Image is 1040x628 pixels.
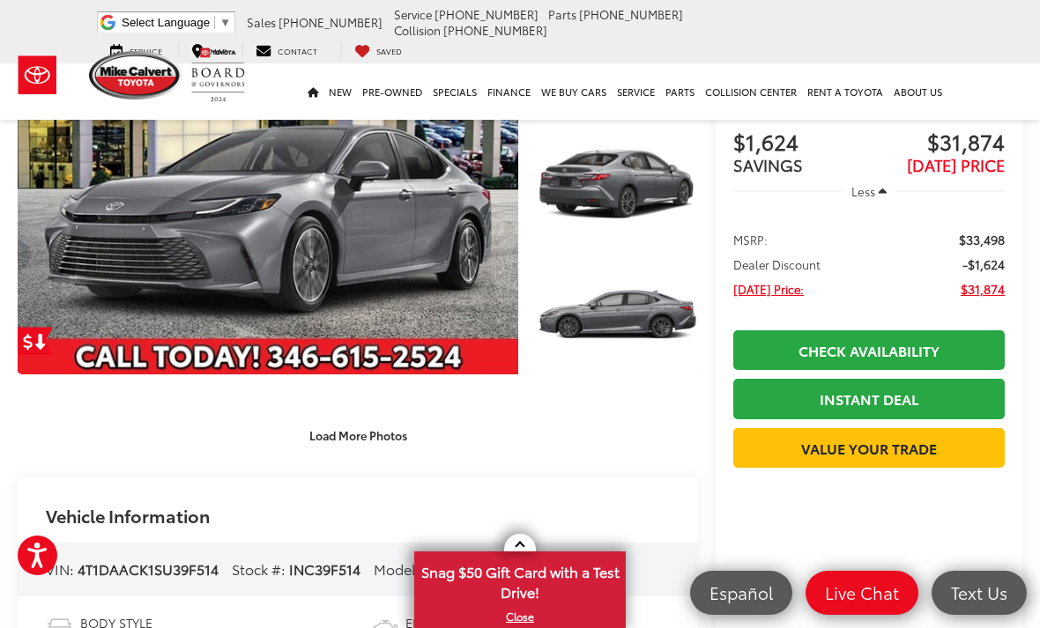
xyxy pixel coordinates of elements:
a: Check Availability [733,330,1005,370]
a: Specials [427,63,482,120]
span: [PHONE_NUMBER] [443,22,547,38]
a: Pre-Owned [357,63,427,120]
img: 2025 Toyota Camry XLE [536,253,700,376]
a: Live Chat [806,571,918,615]
span: ▼ [219,16,231,29]
span: Model Code: [374,558,460,579]
a: Map [178,41,240,58]
span: Saved [376,45,402,56]
span: [PHONE_NUMBER] [579,6,683,22]
span: Text Us [942,581,1016,603]
img: Toyota [4,47,71,104]
a: Text Us [932,571,1027,615]
a: New [323,63,357,120]
span: [PHONE_NUMBER] [435,6,539,22]
span: -$1,624 [962,255,1005,273]
a: Select Language​ [122,16,231,29]
span: Service [130,45,162,56]
span: $31,874 [961,280,1005,298]
span: Select Language [122,16,210,29]
a: Contact [242,41,331,58]
span: [DATE] Price: [733,280,804,298]
span: MSRP: [733,231,768,248]
span: $31,874 [869,130,1005,157]
a: Expand Photo 2 [538,124,698,245]
span: $1,624 [733,130,869,157]
a: Home [302,63,323,120]
a: My Saved Vehicles [341,41,415,58]
span: Live Chat [816,581,908,603]
a: Rent a Toyota [802,63,888,120]
a: Español [690,571,792,615]
a: About Us [888,63,947,120]
span: Sales [247,14,276,30]
a: WE BUY CARS [536,63,612,120]
a: Expand Photo 3 [538,255,698,375]
a: Service [97,41,175,58]
span: Parts [548,6,576,22]
img: Mike Calvert Toyota [89,51,182,100]
a: Instant Deal [733,379,1005,418]
span: Service [394,6,432,22]
span: Español [701,581,782,603]
button: Load More Photos [297,419,420,450]
span: SAVINGS [733,153,803,176]
span: Collision [394,22,441,38]
span: Dealer Discount [733,255,821,273]
span: 4T1DAACK1SU39F514 [78,558,219,579]
a: Collision Center [700,63,802,120]
span: ​ [214,16,215,29]
span: Less [851,183,875,199]
a: Value Your Trade [733,428,1005,468]
span: Contact [278,45,317,56]
img: 2025 Toyota Camry XLE [536,122,700,246]
a: Get Price Drop Alert [18,327,53,355]
span: Map [210,45,227,56]
span: Stock #: [232,558,286,579]
span: INC39F514 [289,558,360,579]
span: Snag $50 Gift Card with a Test Drive! [416,553,624,607]
a: Service [612,63,660,120]
span: [PHONE_NUMBER] [279,14,383,30]
a: Finance [482,63,536,120]
span: VIN: [46,558,74,579]
span: [DATE] PRICE [907,153,1005,176]
a: Parts [660,63,700,120]
h2: Vehicle Information [46,506,210,525]
button: Less [843,175,895,207]
span: $33,498 [959,231,1005,248]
